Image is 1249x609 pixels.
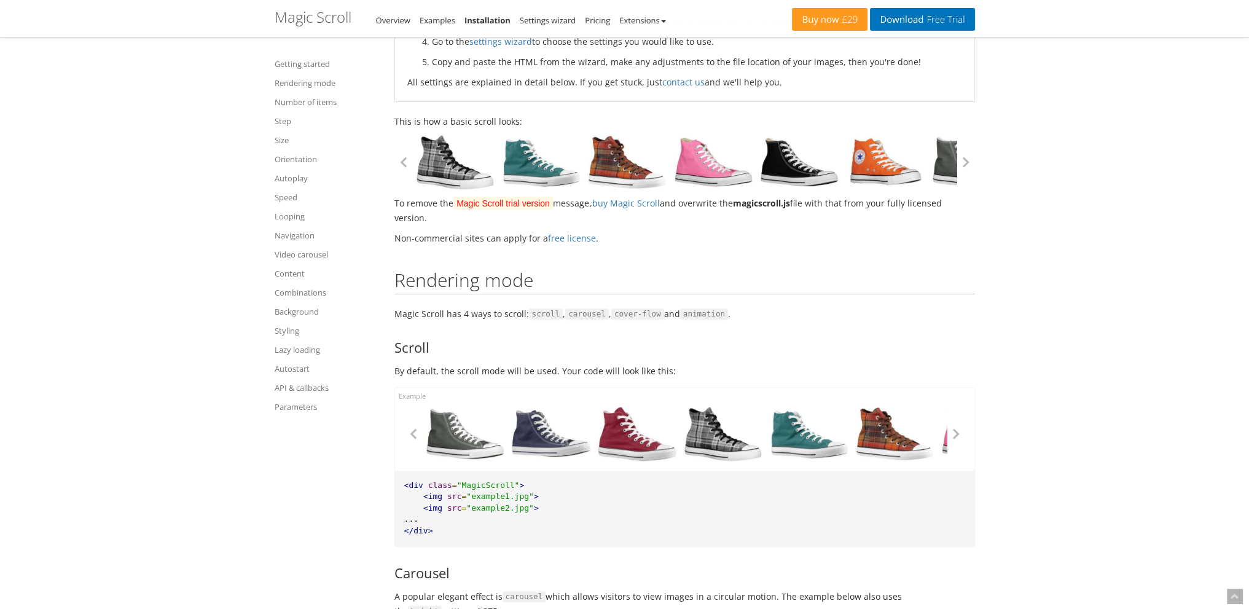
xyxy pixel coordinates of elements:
[447,503,461,513] span: src
[565,308,609,320] code: carousel
[453,197,554,210] mark: Magic Scroll trial version
[423,492,442,501] span: <img
[376,15,410,26] a: Overview
[394,196,975,225] p: To remove the message, and overwrite the file with that from your fully licensed version.
[503,591,546,602] code: carousel
[423,503,442,513] span: <img
[275,266,379,281] a: Content
[469,36,532,47] a: settings wizard
[432,34,962,49] li: Go to the to choose the settings you would like to use.
[611,308,664,320] code: cover-flow
[452,481,457,490] span: =
[404,481,423,490] span: <div
[792,8,867,31] a: Buy now£29
[275,114,379,128] a: Step
[520,15,576,26] a: Settings wizard
[275,285,379,300] a: Combinations
[420,15,455,26] a: Examples
[870,8,974,31] a: DownloadFree Trial
[275,190,379,205] a: Speed
[585,15,610,26] a: Pricing
[519,481,524,490] span: >
[461,503,466,513] span: =
[732,197,789,209] strong: magicscroll.js
[662,76,705,88] a: contact us
[466,503,534,513] span: "example2.jpg"
[275,304,379,319] a: Background
[534,492,539,501] span: >
[275,342,379,357] a: Lazy loading
[548,232,596,244] a: free license
[457,481,520,490] span: "MagicScroll"
[275,95,379,109] a: Number of items
[394,364,975,378] p: By default, the scroll mode will be used. Your code will look like this:
[275,152,379,167] a: Orientation
[275,228,379,243] a: Navigation
[432,55,962,69] li: Copy and paste the HTML from the wizard, make any adjustments to the file location of your images...
[466,492,534,501] span: "example1.jpg"
[404,526,433,535] span: </div>
[464,15,511,26] a: Installation
[447,492,461,501] span: src
[275,76,379,90] a: Rendering mode
[394,565,975,580] h3: Carousel
[923,15,965,25] span: Free Trial
[394,114,975,128] p: This is how a basic scroll looks:
[619,15,665,26] a: Extensions
[592,197,659,209] a: buy Magic Scroll
[404,514,418,524] span: ...
[428,481,452,490] span: class
[275,133,379,147] a: Size
[394,270,975,294] h2: Rendering mode
[394,307,975,321] p: Magic Scroll has 4 ways to scroll: , , and .
[394,231,975,245] p: Non-commercial sites can apply for a .
[529,308,563,320] code: scroll
[275,247,379,262] a: Video carousel
[275,57,379,71] a: Getting started
[839,15,858,25] span: £29
[275,361,379,376] a: Autostart
[680,308,728,320] code: animation
[275,171,379,186] a: Autoplay
[534,503,539,513] span: >
[275,323,379,338] a: Styling
[275,380,379,395] a: API & callbacks
[275,399,379,414] a: Parameters
[461,492,466,501] span: =
[407,75,962,89] p: All settings are explained in detail below. If you get stuck, just and we'll help you.
[275,9,351,25] h1: Magic Scroll
[394,340,975,355] h3: Scroll
[275,209,379,224] a: Looping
